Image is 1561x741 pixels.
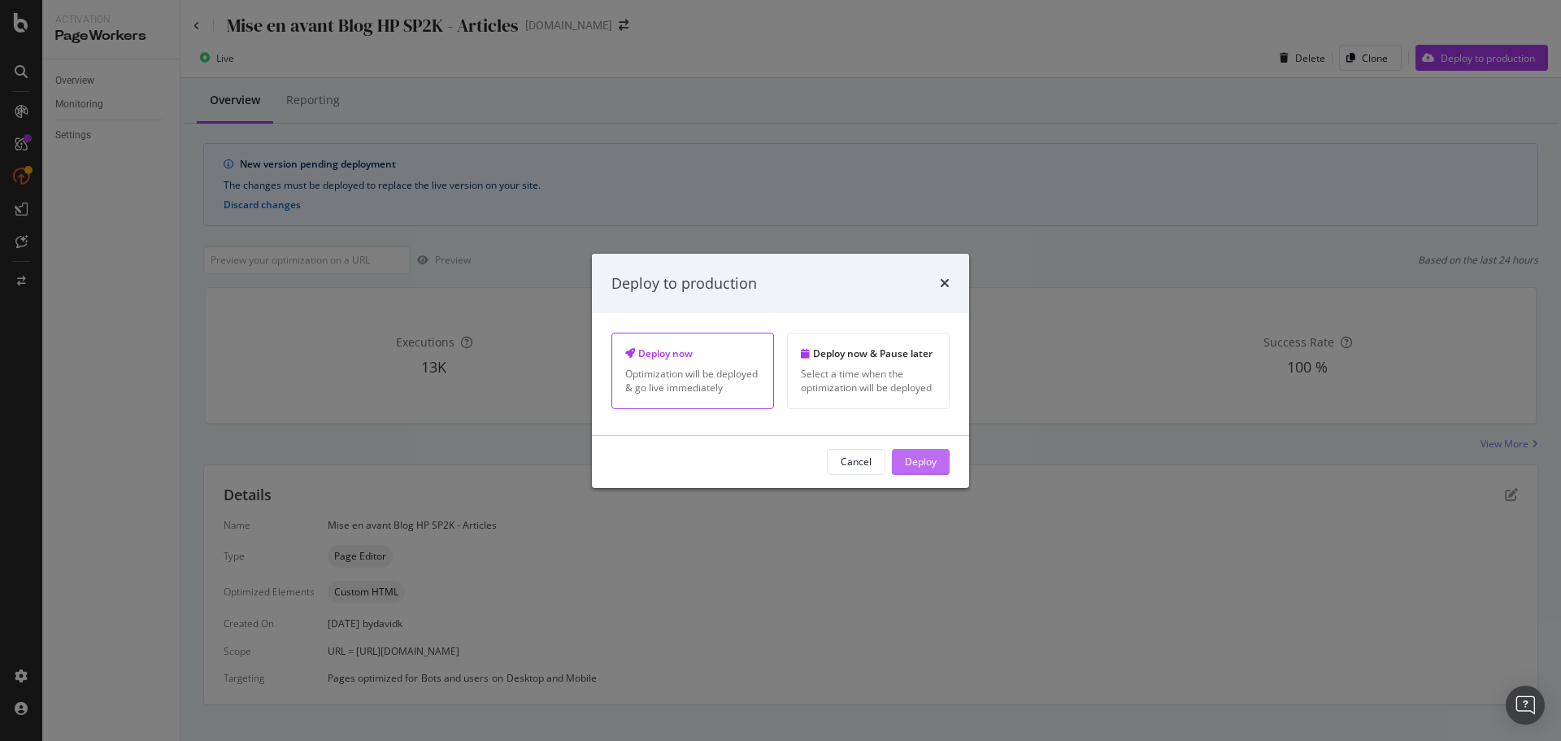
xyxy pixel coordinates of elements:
div: modal [592,253,969,487]
button: Deploy [892,449,950,475]
div: Open Intercom Messenger [1506,686,1545,725]
div: Select a time when the optimization will be deployed [801,367,936,394]
div: Deploy [905,455,937,469]
div: times [940,272,950,294]
div: Deploy now [625,347,760,360]
button: Cancel [827,449,885,475]
div: Deploy now & Pause later [801,347,936,360]
div: Cancel [841,455,872,469]
div: Optimization will be deployed & go live immediately [625,367,760,394]
div: Deploy to production [611,272,757,294]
